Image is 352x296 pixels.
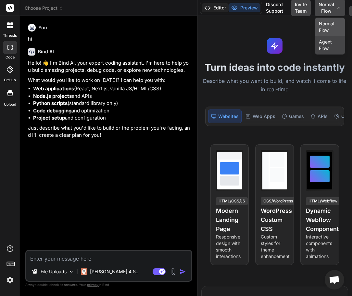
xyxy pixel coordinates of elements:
img: icon [180,268,186,275]
p: Responsive design with smooth interactions [216,234,244,260]
strong: Python scripts [33,100,68,106]
img: Pick Models [69,269,74,275]
label: threads [3,33,17,38]
p: Just describe what you'd like to build or the problem you're facing, and I'll create a clear plan... [28,124,191,139]
strong: Code debugging [33,108,71,114]
p: Custom styles for theme enhancement [261,234,288,260]
button: Normal Flow [315,18,345,36]
button: Editor [202,3,229,12]
li: (React, Next.js, vanilla JS/HTML/CSS) [33,85,191,93]
strong: Web applications [33,85,74,92]
p: Interactive components with animations [306,234,333,260]
h4: WordPress Custom CSS [261,206,288,234]
label: Upload [4,102,16,107]
h1: Turn ideas into code instantly [201,61,348,73]
div: HTML/CSS/JS [216,197,248,205]
p: File Uploads [41,268,67,275]
div: CSS/WordPress [261,197,295,205]
div: HTML/Webflow [306,197,340,205]
img: attachment [170,268,177,276]
img: Claude 4 Sonnet [81,268,87,275]
span: Choose Project [25,5,63,11]
div: Games [279,109,307,123]
li: and APIs [33,93,191,100]
h4: Dynamic Webflow Component [306,206,333,234]
p: [PERSON_NAME] 4 S.. [90,268,138,275]
div: Open chat [325,270,344,290]
strong: Node.js projects [33,93,72,99]
label: code [6,55,15,60]
strong: Project setup [33,115,65,121]
h6: Bind AI [38,48,54,55]
h6: You [38,24,47,31]
p: What would you like to work on [DATE]? I can help you with: [28,77,191,84]
li: and optimization [33,107,191,115]
span: privacy [87,283,99,287]
p: hi [28,35,191,43]
label: GitHub [4,77,16,83]
p: Describe what you want to build, and watch it come to life in real-time [201,77,348,94]
div: Web Apps [243,109,278,123]
span: Normal Flow [319,1,334,14]
img: settings [5,275,16,286]
div: APIs [308,109,330,123]
p: Always double-check its answers. Your in Bind [25,282,192,288]
button: Agent Flow [315,36,345,54]
h4: Modern Landing Page [216,206,244,234]
div: Websites [208,109,242,123]
p: Hello! 👋 I'm Bind AI, your expert coding assistant. I'm here to help you build amazing projects, ... [28,59,191,74]
button: Preview [229,3,260,12]
li: (standard library only) [33,100,191,107]
li: and configuration [33,114,191,122]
